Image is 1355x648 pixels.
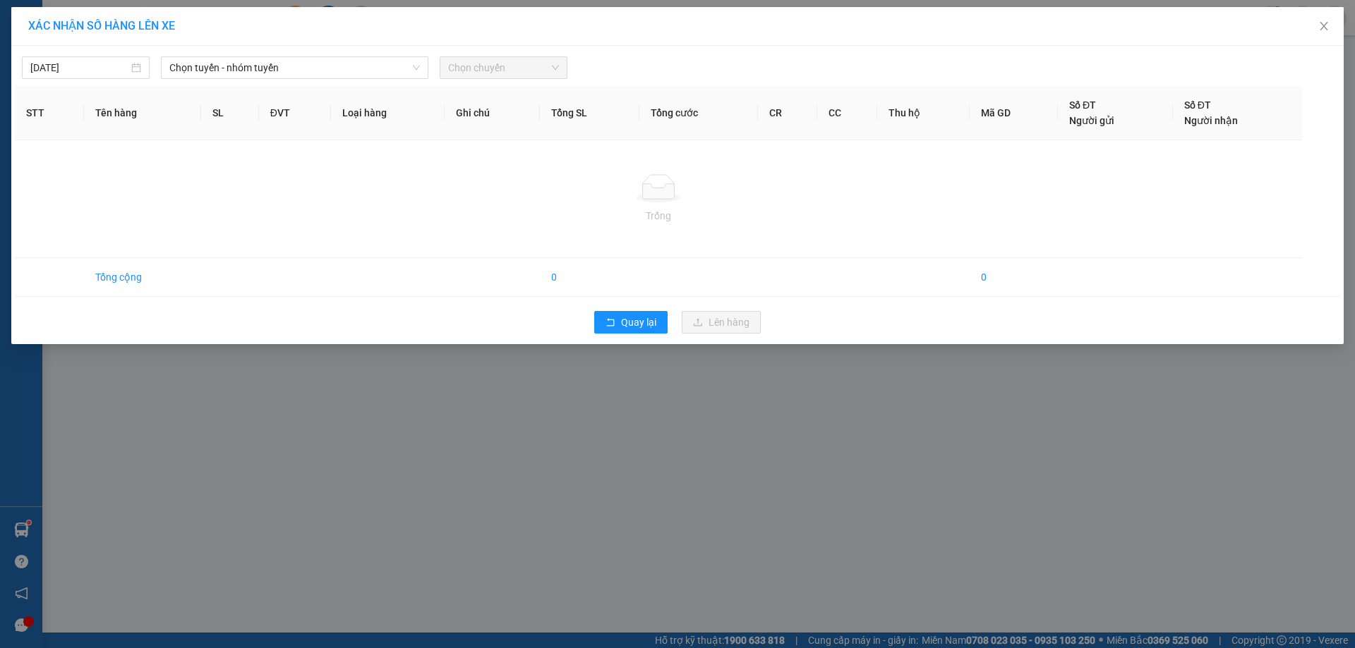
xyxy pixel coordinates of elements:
th: Tổng SL [540,86,639,140]
span: Chọn tuyến - nhóm tuyến [169,57,420,78]
span: Số ĐT [1069,99,1096,111]
th: Tổng cước [639,86,758,140]
span: down [412,63,421,72]
th: CR [758,86,818,140]
th: Ghi chú [445,86,541,140]
span: Chọn chuyến [448,57,559,78]
th: Thu hộ [877,86,969,140]
th: ĐVT [259,86,331,140]
span: XÁC NHẬN SỐ HÀNG LÊN XE [28,19,175,32]
th: Loại hàng [331,86,445,140]
button: Close [1304,7,1344,47]
span: Số ĐT [1184,99,1211,111]
span: rollback [606,317,615,329]
td: 0 [540,258,639,297]
div: Trống [26,208,1291,224]
span: Người nhận [1184,115,1238,126]
button: rollbackQuay lại [594,311,668,334]
th: Mã GD [970,86,1058,140]
th: STT [15,86,84,140]
span: close [1318,20,1330,32]
td: 0 [970,258,1058,297]
span: Người gửi [1069,115,1114,126]
input: 15/09/2025 [30,60,128,75]
th: SL [201,86,258,140]
th: Tên hàng [84,86,201,140]
button: uploadLên hàng [682,311,761,334]
span: Quay lại [621,314,656,330]
th: CC [817,86,877,140]
td: Tổng cộng [84,258,201,297]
